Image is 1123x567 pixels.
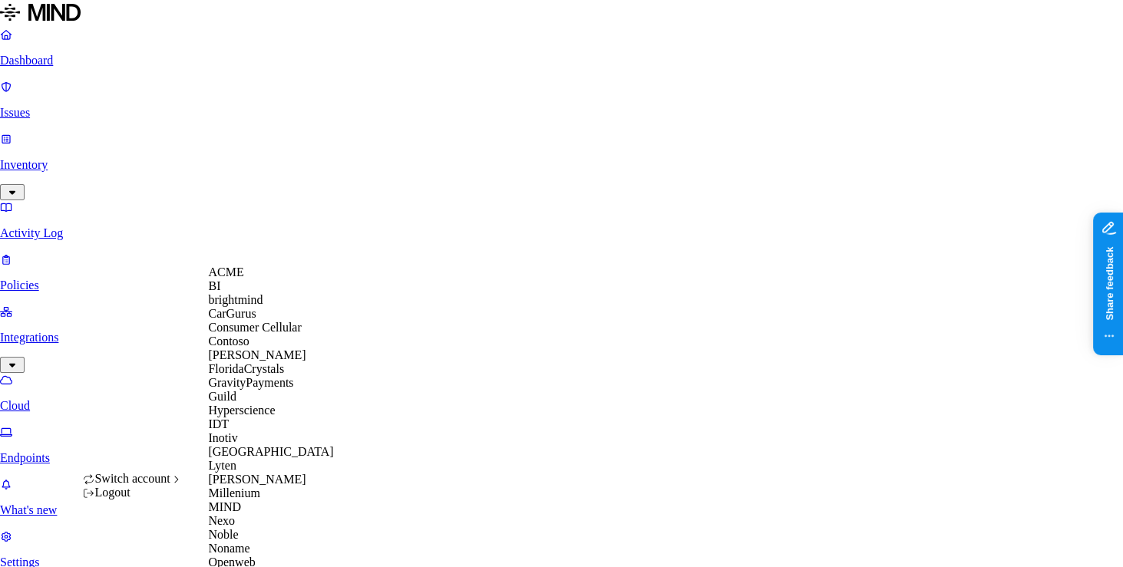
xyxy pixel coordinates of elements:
span: MIND [208,500,241,513]
span: Guild [208,390,236,403]
span: Noble [208,528,238,541]
span: Noname [208,542,249,555]
span: Hyperscience [208,404,275,417]
span: ACME [208,265,243,279]
span: [PERSON_NAME] [208,348,306,361]
span: Inotiv [208,431,237,444]
span: IDT [208,417,229,430]
span: Nexo [208,514,235,527]
span: [PERSON_NAME] [208,473,306,486]
span: brightmind [208,293,263,306]
div: Logout [82,486,182,499]
span: Consumer Cellular [208,321,301,334]
span: Contoso [208,335,249,348]
span: GravityPayments [208,376,293,389]
span: [GEOGRAPHIC_DATA] [208,445,333,458]
span: FloridaCrystals [208,362,284,375]
span: BI [208,279,220,292]
span: Switch account [94,472,170,485]
span: Millenium [208,486,260,499]
span: CarGurus [208,307,256,320]
span: Lyten [208,459,236,472]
